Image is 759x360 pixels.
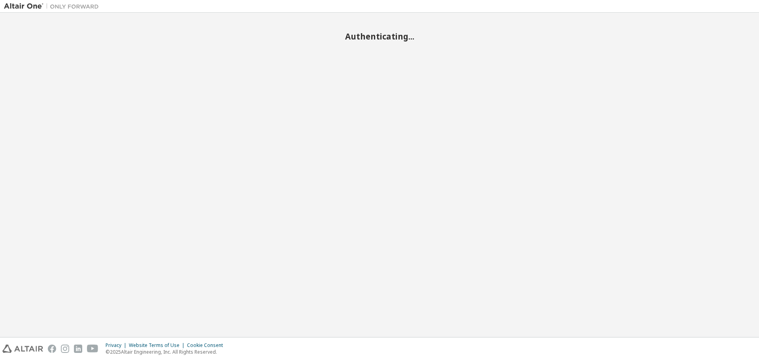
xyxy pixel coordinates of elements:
img: altair_logo.svg [2,345,43,353]
img: youtube.svg [87,345,98,353]
img: linkedin.svg [74,345,82,353]
h2: Authenticating... [4,31,755,41]
div: Privacy [106,342,129,349]
p: © 2025 Altair Engineering, Inc. All Rights Reserved. [106,349,228,355]
img: instagram.svg [61,345,69,353]
div: Website Terms of Use [129,342,187,349]
img: facebook.svg [48,345,56,353]
img: Altair One [4,2,103,10]
div: Cookie Consent [187,342,228,349]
